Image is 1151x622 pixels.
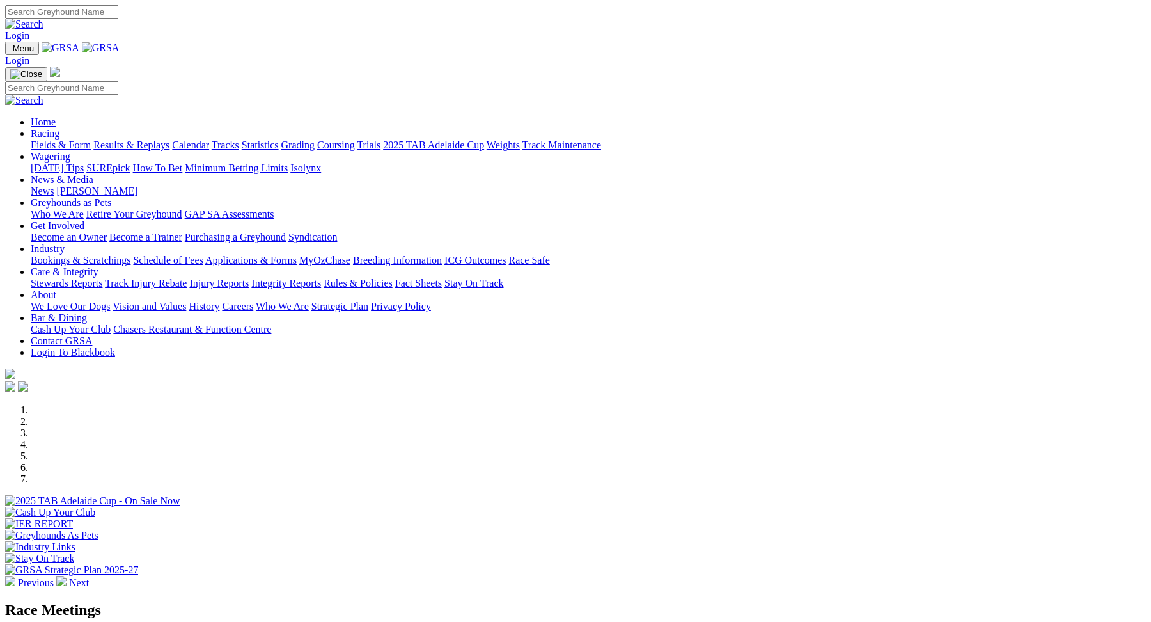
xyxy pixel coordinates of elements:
img: Cash Up Your Club [5,507,95,518]
img: chevron-left-pager-white.svg [5,576,15,586]
a: Weights [487,140,520,150]
a: Contact GRSA [31,335,92,346]
img: Greyhounds As Pets [5,530,98,541]
a: Become an Owner [31,232,107,243]
span: Previous [18,577,54,588]
a: How To Bet [133,163,183,173]
div: News & Media [31,186,1146,197]
div: Greyhounds as Pets [31,209,1146,220]
a: Next [56,577,89,588]
div: Get Involved [31,232,1146,243]
a: Calendar [172,140,209,150]
img: logo-grsa-white.png [5,369,15,379]
a: Injury Reports [189,278,249,289]
a: Trials [357,140,380,150]
a: Coursing [317,140,355,150]
a: Greyhounds as Pets [31,197,111,208]
a: Strategic Plan [311,301,368,312]
a: Privacy Policy [371,301,431,312]
a: About [31,289,56,300]
div: Care & Integrity [31,278,1146,289]
a: Stewards Reports [31,278,102,289]
img: Search [5,19,43,30]
span: Menu [13,44,34,53]
div: Industry [31,255,1146,266]
img: Close [10,69,42,79]
a: Careers [222,301,253,312]
a: Applications & Forms [205,255,297,266]
input: Search [5,5,118,19]
a: Chasers Restaurant & Function Centre [113,324,271,335]
a: Rules & Policies [324,278,393,289]
a: Syndication [288,232,337,243]
a: History [189,301,219,312]
a: MyOzChase [299,255,350,266]
h2: Race Meetings [5,602,1146,619]
a: Purchasing a Greyhound [185,232,286,243]
input: Search [5,81,118,95]
div: Racing [31,140,1146,151]
div: About [31,301,1146,312]
a: News & Media [31,174,93,185]
a: Login [5,55,29,66]
a: Racing [31,128,59,139]
div: Bar & Dining [31,324,1146,335]
a: Minimum Betting Limits [185,163,288,173]
img: facebook.svg [5,381,15,392]
img: chevron-right-pager-white.svg [56,576,67,586]
img: logo-grsa-white.png [50,67,60,77]
a: Who We Are [31,209,84,219]
a: Get Involved [31,220,84,231]
a: Industry [31,243,65,254]
a: Isolynx [290,163,321,173]
a: GAP SA Assessments [185,209,274,219]
a: Schedule of Fees [133,255,203,266]
a: [DATE] Tips [31,163,84,173]
div: Wagering [31,163,1146,174]
a: Home [31,116,56,127]
button: Toggle navigation [5,42,39,55]
a: Become a Trainer [109,232,182,243]
a: [PERSON_NAME] [56,186,137,196]
a: Breeding Information [353,255,442,266]
span: Next [69,577,89,588]
a: Tracks [212,140,239,150]
img: GRSA Strategic Plan 2025-27 [5,564,138,576]
a: 2025 TAB Adelaide Cup [383,140,484,150]
img: 2025 TAB Adelaide Cup - On Sale Now [5,495,180,507]
img: GRSA [82,42,120,54]
img: twitter.svg [18,381,28,392]
a: Results & Replays [93,140,169,150]
a: Stay On Track [444,278,503,289]
a: Grading [281,140,315,150]
a: Track Injury Rebate [105,278,187,289]
a: Vision and Values [113,301,186,312]
a: We Love Our Dogs [31,301,110,312]
button: Toggle navigation [5,67,47,81]
a: Login To Blackbook [31,347,115,358]
a: Race Safe [508,255,549,266]
img: IER REPORT [5,518,73,530]
a: Wagering [31,151,70,162]
img: GRSA [42,42,79,54]
a: Who We Are [256,301,309,312]
a: Care & Integrity [31,266,98,277]
a: Cash Up Your Club [31,324,111,335]
a: ICG Outcomes [444,255,506,266]
a: Integrity Reports [251,278,321,289]
a: Retire Your Greyhound [86,209,182,219]
a: Previous [5,577,56,588]
a: Bar & Dining [31,312,87,323]
a: Fact Sheets [395,278,442,289]
img: Search [5,95,43,106]
a: Track Maintenance [522,140,601,150]
a: SUREpick [86,163,130,173]
a: News [31,186,54,196]
img: Stay On Track [5,553,74,564]
a: Bookings & Scratchings [31,255,130,266]
img: Industry Links [5,541,75,553]
a: Fields & Form [31,140,91,150]
a: Statistics [242,140,279,150]
a: Login [5,30,29,41]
